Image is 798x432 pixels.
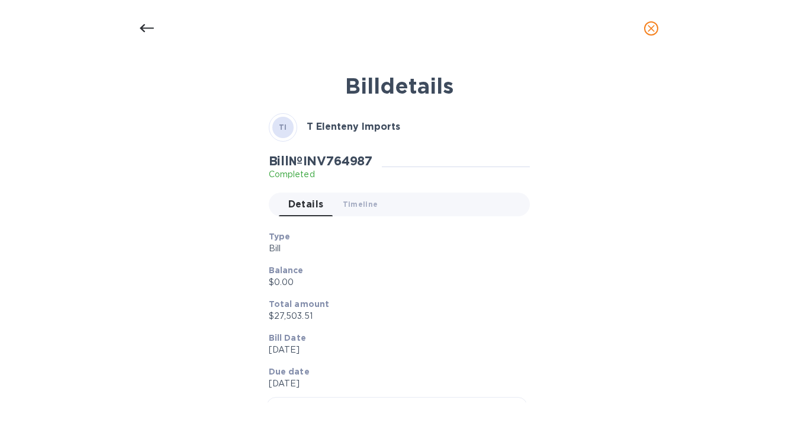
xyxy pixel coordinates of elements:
[288,196,324,213] span: Details
[637,14,665,43] button: close
[345,73,453,99] b: Bill details
[279,123,287,132] b: TI
[269,299,330,309] b: Total amount
[269,276,520,289] p: $0.00
[269,367,310,376] b: Due date
[269,344,520,356] p: [DATE]
[269,168,373,181] p: Completed
[269,310,520,322] p: $27,503.51
[269,333,306,343] b: Bill Date
[307,121,400,132] b: T Elenteny Imports
[269,377,520,390] p: [DATE]
[269,153,373,168] h2: Bill № INV764987
[269,265,304,275] b: Balance
[269,232,291,241] b: Type
[269,242,520,255] p: Bill
[343,198,378,210] span: Timeline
